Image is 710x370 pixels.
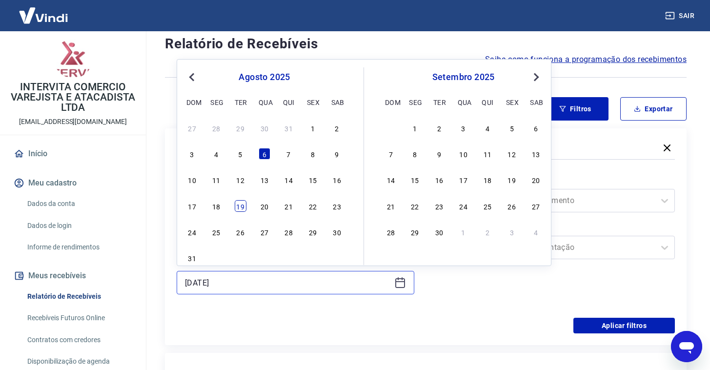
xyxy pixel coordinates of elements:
[23,216,134,236] a: Dados de login
[458,226,469,238] div: Choose quarta-feira, 1 de outubro de 2025
[671,331,702,362] iframe: Botão para abrir a janela de mensagens
[663,7,698,25] button: Sair
[12,265,134,287] button: Meus recebíveis
[331,122,343,134] div: Choose sábado, 2 de agosto de 2025
[409,122,421,134] div: Choose segunda-feira, 1 de setembro de 2025
[186,252,198,264] div: Choose domingo, 31 de agosto de 2025
[235,174,246,185] div: Choose terça-feira, 12 de agosto de 2025
[409,148,421,160] div: Choose segunda-feira, 8 de setembro de 2025
[506,174,518,185] div: Choose sexta-feira, 19 de setembro de 2025
[385,174,397,185] div: Choose domingo, 14 de setembro de 2025
[259,96,270,108] div: qua
[433,96,445,108] div: ter
[307,174,319,185] div: Choose sexta-feira, 15 de agosto de 2025
[384,71,543,83] div: setembro 2025
[458,148,469,160] div: Choose quarta-feira, 10 de setembro de 2025
[210,122,222,134] div: Choose segunda-feira, 28 de julho de 2025
[283,252,295,264] div: Choose quinta-feira, 4 de setembro de 2025
[506,122,518,134] div: Choose sexta-feira, 5 de setembro de 2025
[23,287,134,307] a: Relatório de Recebíveis
[210,148,222,160] div: Choose segunda-feira, 4 de agosto de 2025
[530,148,542,160] div: Choose sábado, 13 de setembro de 2025
[23,308,134,328] a: Recebíveis Futuros Online
[385,148,397,160] div: Choose domingo, 7 de setembro de 2025
[433,200,445,212] div: Choose terça-feira, 23 de setembro de 2025
[385,200,397,212] div: Choose domingo, 21 de setembro de 2025
[12,172,134,194] button: Meu cadastro
[506,96,518,108] div: sex
[385,122,397,134] div: Choose domingo, 31 de agosto de 2025
[458,96,469,108] div: qua
[235,122,246,134] div: Choose terça-feira, 29 de julho de 2025
[165,34,687,54] h4: Relatório de Recebíveis
[331,148,343,160] div: Choose sábado, 9 de agosto de 2025
[235,252,246,264] div: Choose terça-feira, 2 de setembro de 2025
[530,226,542,238] div: Choose sábado, 4 de outubro de 2025
[283,174,295,185] div: Choose quinta-feira, 14 de agosto de 2025
[482,148,493,160] div: Choose quinta-feira, 11 de setembro de 2025
[458,174,469,185] div: Choose quarta-feira, 17 de setembro de 2025
[210,174,222,185] div: Choose segunda-feira, 11 de agosto de 2025
[573,318,675,333] button: Aplicar filtros
[259,200,270,212] div: Choose quarta-feira, 20 de agosto de 2025
[259,174,270,185] div: Choose quarta-feira, 13 de agosto de 2025
[458,200,469,212] div: Choose quarta-feira, 24 de setembro de 2025
[307,96,319,108] div: sex
[23,330,134,350] a: Contratos com credores
[12,0,75,30] img: Vindi
[506,226,518,238] div: Choose sexta-feira, 3 de outubro de 2025
[482,174,493,185] div: Choose quinta-feira, 18 de setembro de 2025
[409,226,421,238] div: Choose segunda-feira, 29 de setembro de 2025
[235,200,246,212] div: Choose terça-feira, 19 de agosto de 2025
[506,200,518,212] div: Choose sexta-feira, 26 de setembro de 2025
[307,226,319,238] div: Choose sexta-feira, 29 de agosto de 2025
[186,174,198,185] div: Choose domingo, 10 de agosto de 2025
[307,252,319,264] div: Choose sexta-feira, 5 de setembro de 2025
[506,148,518,160] div: Choose sexta-feira, 12 de setembro de 2025
[283,200,295,212] div: Choose quinta-feira, 21 de agosto de 2025
[23,237,134,257] a: Informe de rendimentos
[185,275,390,290] input: Data final
[433,148,445,160] div: Choose terça-feira, 9 de setembro de 2025
[620,97,687,121] button: Exportar
[186,96,198,108] div: dom
[433,122,445,134] div: Choose terça-feira, 2 de setembro de 2025
[433,226,445,238] div: Choose terça-feira, 30 de setembro de 2025
[331,226,343,238] div: Choose sábado, 30 de agosto de 2025
[482,96,493,108] div: qui
[186,122,198,134] div: Choose domingo, 27 de julho de 2025
[409,200,421,212] div: Choose segunda-feira, 22 de setembro de 2025
[331,174,343,185] div: Choose sábado, 16 de agosto de 2025
[283,122,295,134] div: Choose quinta-feira, 31 de julho de 2025
[259,122,270,134] div: Choose quarta-feira, 30 de julho de 2025
[210,226,222,238] div: Choose segunda-feira, 25 de agosto de 2025
[185,121,344,265] div: month 2025-08
[259,226,270,238] div: Choose quarta-feira, 27 de agosto de 2025
[530,122,542,134] div: Choose sábado, 6 de setembro de 2025
[530,71,542,83] button: Next Month
[283,96,295,108] div: qui
[186,148,198,160] div: Choose domingo, 3 de agosto de 2025
[12,143,134,164] a: Início
[530,174,542,185] div: Choose sábado, 20 de setembro de 2025
[530,200,542,212] div: Choose sábado, 27 de setembro de 2025
[409,96,421,108] div: seg
[210,200,222,212] div: Choose segunda-feira, 18 de agosto de 2025
[440,175,673,187] label: Forma de Pagamento
[482,200,493,212] div: Choose quinta-feira, 25 de setembro de 2025
[8,82,138,113] p: INTERVITA COMERCIO VAREJISTA E ATACADISTA LTDA
[283,226,295,238] div: Choose quinta-feira, 28 de agosto de 2025
[530,96,542,108] div: sab
[384,121,543,239] div: month 2025-09
[482,122,493,134] div: Choose quinta-feira, 4 de setembro de 2025
[186,226,198,238] div: Choose domingo, 24 de agosto de 2025
[433,174,445,185] div: Choose terça-feira, 16 de setembro de 2025
[259,252,270,264] div: Choose quarta-feira, 3 de setembro de 2025
[259,148,270,160] div: Choose quarta-feira, 6 de agosto de 2025
[307,200,319,212] div: Choose sexta-feira, 22 de agosto de 2025
[485,54,687,65] a: Saiba como funciona a programação dos recebimentos
[235,96,246,108] div: ter
[23,194,134,214] a: Dados da conta
[283,148,295,160] div: Choose quinta-feira, 7 de agosto de 2025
